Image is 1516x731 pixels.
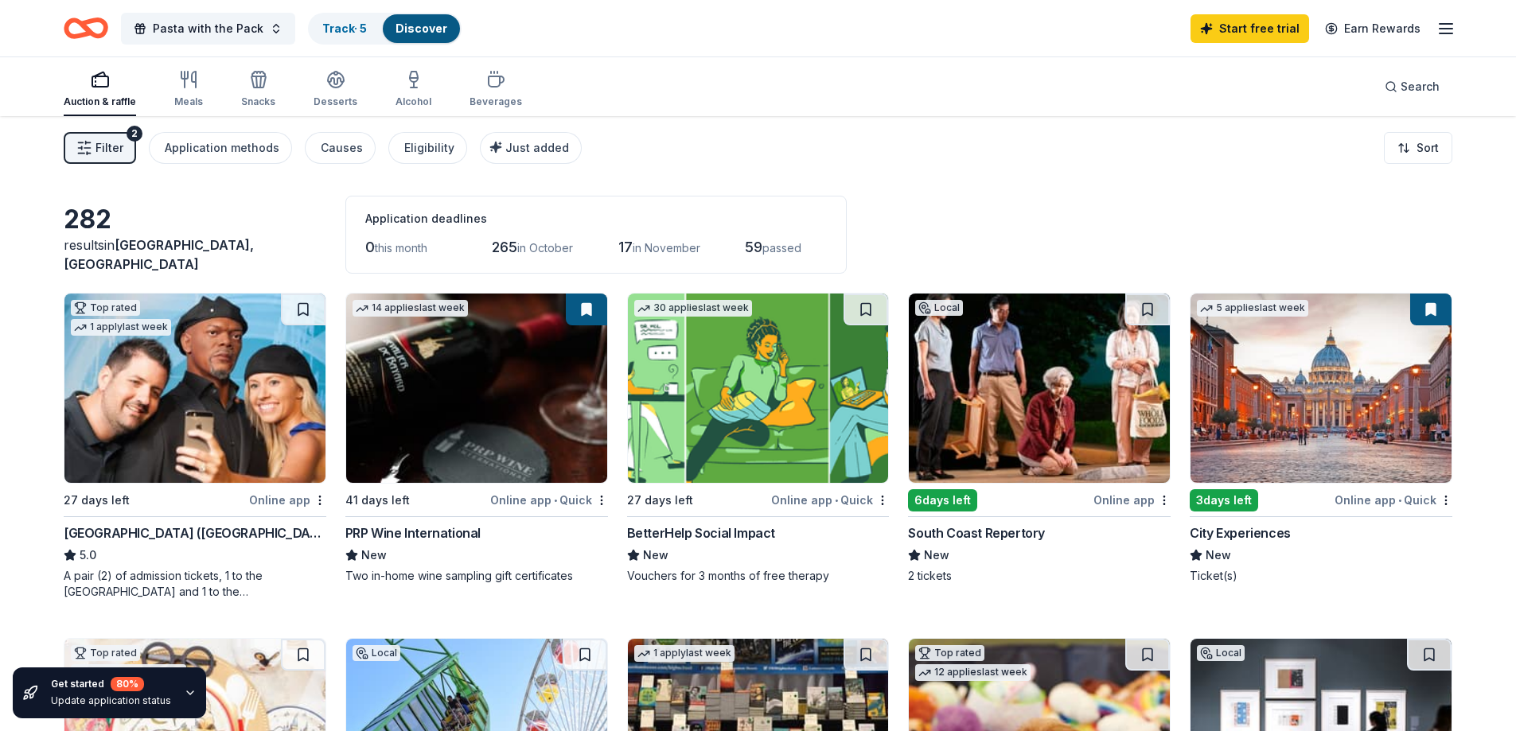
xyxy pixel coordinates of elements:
div: [GEOGRAPHIC_DATA] ([GEOGRAPHIC_DATA]) [64,523,326,542]
button: Desserts [314,64,357,116]
div: Two in-home wine sampling gift certificates [345,568,608,584]
div: 5 applies last week [1197,300,1308,317]
img: Image for PRP Wine International [346,294,607,483]
span: Pasta with the Pack [153,19,263,38]
div: 27 days left [627,491,693,510]
img: Image for Hollywood Wax Museum (Hollywood) [64,294,325,483]
div: Update application status [51,694,171,707]
span: 5.0 [80,546,96,565]
div: 1 apply last week [634,645,735,662]
img: Image for South Coast Repertory [909,294,1170,483]
button: Eligibility [388,132,467,164]
div: PRP Wine International [345,523,481,542]
button: Beverages [470,64,522,116]
div: Top rated [71,300,140,316]
div: Desserts [314,95,357,108]
span: • [1398,494,1401,507]
div: South Coast Repertory [908,523,1045,542]
div: City Experiences [1190,523,1291,542]
button: Filter2 [64,132,136,164]
div: 3 days left [1190,489,1258,511]
button: Meals [174,64,203,116]
div: 6 days left [908,489,977,511]
span: New [361,546,387,565]
div: Online app [249,490,326,510]
div: Local [915,300,963,316]
a: Image for PRP Wine International14 applieslast week41 days leftOnline app•QuickPRP Wine Internati... [345,293,608,584]
button: Pasta with the Pack [121,13,295,45]
span: passed [762,241,801,255]
span: in [64,237,254,272]
button: Just added [480,132,582,164]
span: • [835,494,838,507]
div: Vouchers for 3 months of free therapy [627,568,890,584]
div: Application methods [165,138,279,157]
div: 2 tickets [908,568,1171,584]
div: Alcohol [396,95,431,108]
div: 282 [64,204,326,235]
div: 2 [127,126,142,142]
div: Auction & raffle [64,95,136,108]
span: Filter [95,138,123,157]
span: [GEOGRAPHIC_DATA], [GEOGRAPHIC_DATA] [64,237,254,272]
button: Causes [305,132,376,164]
div: Top rated [915,645,984,661]
button: Track· 5Discover [308,13,462,45]
a: Home [64,10,108,47]
div: results [64,235,326,274]
img: Image for BetterHelp Social Impact [628,294,889,483]
div: Eligibility [404,138,454,157]
div: Online app [1093,490,1171,510]
span: New [643,546,668,565]
span: 0 [365,239,375,255]
div: 41 days left [345,491,410,510]
div: BetterHelp Social Impact [627,523,775,542]
span: this month [375,241,427,255]
button: Application methods [149,132,292,164]
button: Search [1372,71,1452,103]
div: Ticket(s) [1190,568,1452,584]
a: Image for City Experiences5 applieslast week3days leftOnline app•QuickCity ExperiencesNewTicket(s) [1190,293,1452,584]
span: Just added [505,141,569,154]
img: Image for City Experiences [1191,294,1452,483]
a: Discover [396,21,447,35]
div: Snacks [241,95,275,108]
div: 27 days left [64,491,130,510]
div: 30 applies last week [634,300,752,317]
div: Application deadlines [365,209,827,228]
a: Start free trial [1191,14,1309,43]
div: Beverages [470,95,522,108]
span: New [924,546,949,565]
div: 14 applies last week [353,300,468,317]
div: 1 apply last week [71,319,171,336]
span: New [1206,546,1231,565]
div: Local [353,645,400,661]
div: Get started [51,677,171,691]
span: 59 [745,239,762,255]
button: Auction & raffle [64,64,136,116]
span: 17 [618,239,633,255]
a: Earn Rewards [1315,14,1430,43]
div: 12 applies last week [915,664,1031,681]
div: Online app Quick [771,490,889,510]
span: in November [633,241,700,255]
span: in October [517,241,573,255]
span: Search [1401,77,1440,96]
span: • [554,494,557,507]
a: Image for Hollywood Wax Museum (Hollywood)Top rated1 applylast week27 days leftOnline app[GEOGRAP... [64,293,326,600]
a: Image for BetterHelp Social Impact30 applieslast week27 days leftOnline app•QuickBetterHelp Socia... [627,293,890,584]
span: 265 [492,239,517,255]
div: Online app Quick [1335,490,1452,510]
a: Track· 5 [322,21,367,35]
button: Sort [1384,132,1452,164]
button: Alcohol [396,64,431,116]
button: Snacks [241,64,275,116]
div: A pair (2) of admission tickets, 1 to the [GEOGRAPHIC_DATA] and 1 to the [GEOGRAPHIC_DATA] [64,568,326,600]
div: 80 % [111,677,144,691]
a: Image for South Coast RepertoryLocal6days leftOnline appSouth Coast RepertoryNew2 tickets [908,293,1171,584]
div: Top rated [71,645,140,661]
div: Local [1197,645,1245,661]
div: Online app Quick [490,490,608,510]
div: Meals [174,95,203,108]
span: Sort [1417,138,1439,157]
